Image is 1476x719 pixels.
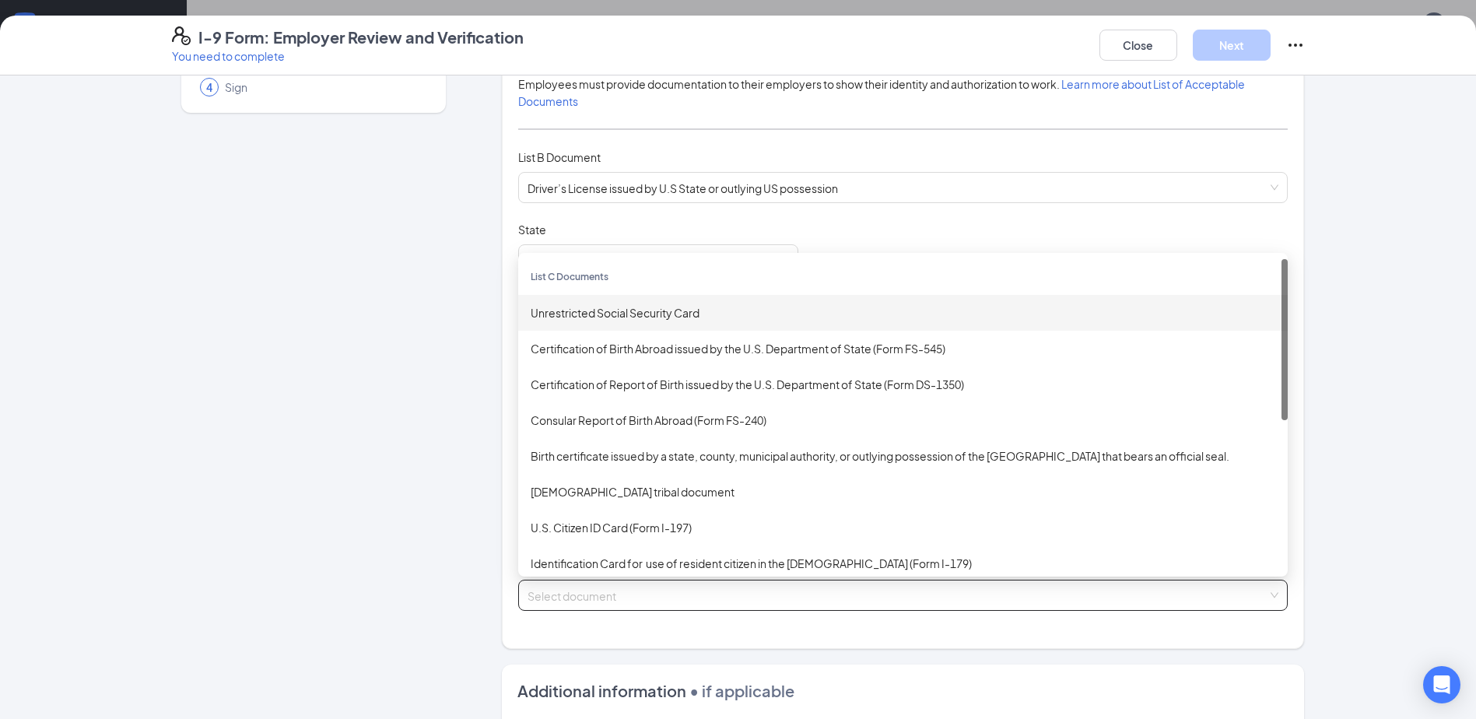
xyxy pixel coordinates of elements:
span: Driver’s License issued by U.S State or outlying US possession [528,173,1278,202]
span: North Dakota [528,245,789,275]
div: Consular Report of Birth Abroad (Form FS-240) [531,412,1275,429]
p: You need to complete [172,48,524,64]
div: U.S. Citizen ID Card (Form I-197) [531,519,1275,536]
span: State [518,222,546,237]
button: Next [1193,30,1271,61]
h4: I-9 Form: Employer Review and Verification [198,26,524,48]
span: List C Documents [531,271,608,282]
div: Unrestricted Social Security Card [531,304,1275,321]
div: Open Intercom Messenger [1423,666,1460,703]
div: Birth certificate issued by a state, county, municipal authority, or outlying possession of the [... [531,447,1275,465]
span: Sign [225,79,424,95]
span: List B Document [518,150,601,164]
div: Certification of Report of Birth issued by the U.S. Department of State (Form DS-1350) [531,376,1275,393]
div: Identification Card for use of resident citizen in the [DEMOGRAPHIC_DATA] (Form I-179) [531,555,1275,572]
span: • if applicable [686,681,794,700]
span: Additional information [517,681,686,700]
svg: Ellipses [1286,36,1305,54]
svg: FormI9EVerifyIcon [172,26,191,45]
div: Certification of Birth Abroad issued by the U.S. Department of State (Form FS-545) [531,340,1275,357]
span: Employees must provide documentation to their employers to show their identity and authorization ... [518,77,1245,108]
span: 4 [206,79,212,95]
button: Close [1099,30,1177,61]
div: [DEMOGRAPHIC_DATA] tribal document [531,483,1275,500]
